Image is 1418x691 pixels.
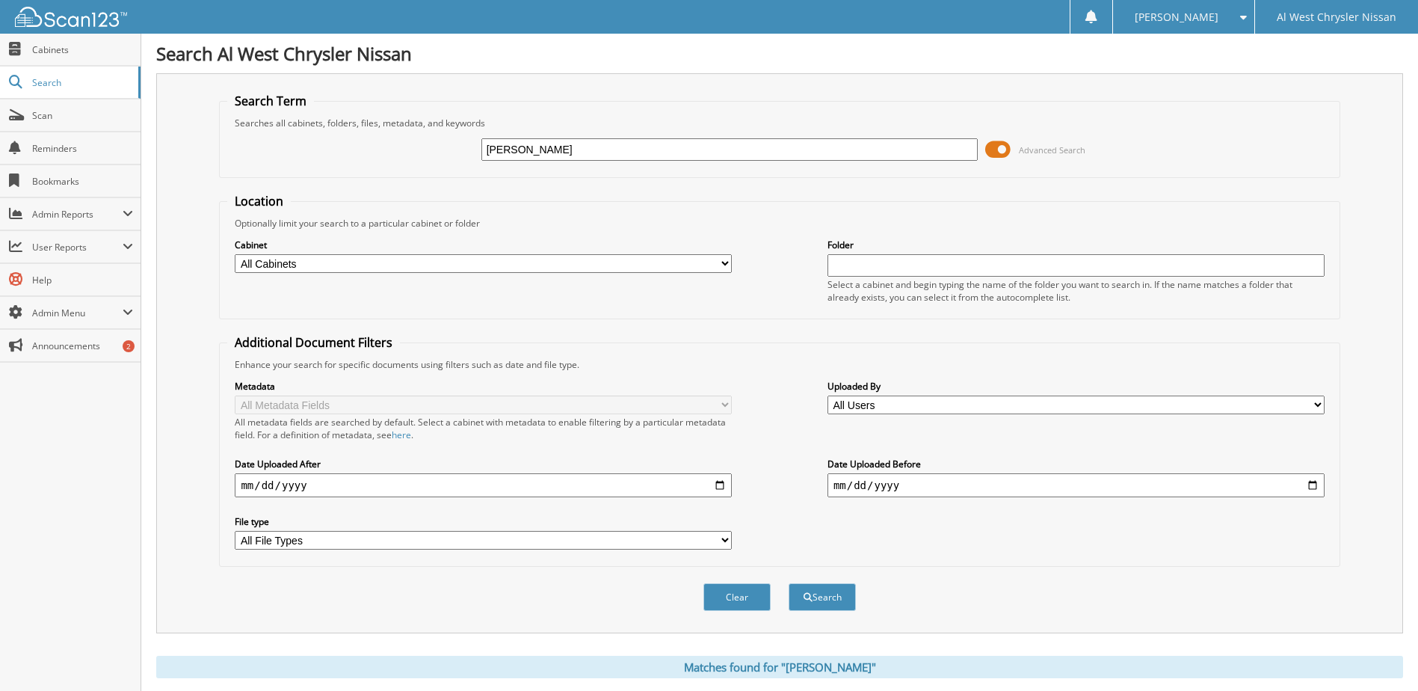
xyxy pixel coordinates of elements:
[1135,13,1218,22] span: [PERSON_NAME]
[227,358,1331,371] div: Enhance your search for specific documents using filters such as date and file type.
[235,239,732,251] label: Cabinet
[32,208,123,221] span: Admin Reports
[156,656,1403,678] div: Matches found for "[PERSON_NAME]"
[32,340,133,352] span: Announcements
[32,241,123,254] span: User Reports
[1019,144,1085,156] span: Advanced Search
[32,142,133,155] span: Reminders
[827,239,1325,251] label: Folder
[32,274,133,286] span: Help
[227,117,1331,129] div: Searches all cabinets, folders, files, metadata, and keywords
[227,193,291,209] legend: Location
[392,429,411,441] a: here
[827,278,1325,304] div: Select a cabinet and begin typing the name of the folder you want to search in. If the name match...
[235,416,732,441] div: All metadata fields are searched by default. Select a cabinet with metadata to enable filtering b...
[32,43,133,56] span: Cabinets
[32,307,123,319] span: Admin Menu
[235,380,732,393] label: Metadata
[227,93,314,109] legend: Search Term
[827,380,1325,393] label: Uploaded By
[32,175,133,188] span: Bookmarks
[227,217,1331,230] div: Optionally limit your search to a particular cabinet or folder
[156,41,1403,66] h1: Search Al West Chrysler Nissan
[227,334,400,351] legend: Additional Document Filters
[703,583,771,611] button: Clear
[827,458,1325,470] label: Date Uploaded Before
[827,473,1325,497] input: end
[235,458,732,470] label: Date Uploaded After
[32,109,133,122] span: Scan
[123,340,135,352] div: 2
[789,583,856,611] button: Search
[1277,13,1396,22] span: Al West Chrysler Nissan
[15,7,127,27] img: scan123-logo-white.svg
[32,76,131,89] span: Search
[235,515,732,528] label: File type
[235,473,732,497] input: start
